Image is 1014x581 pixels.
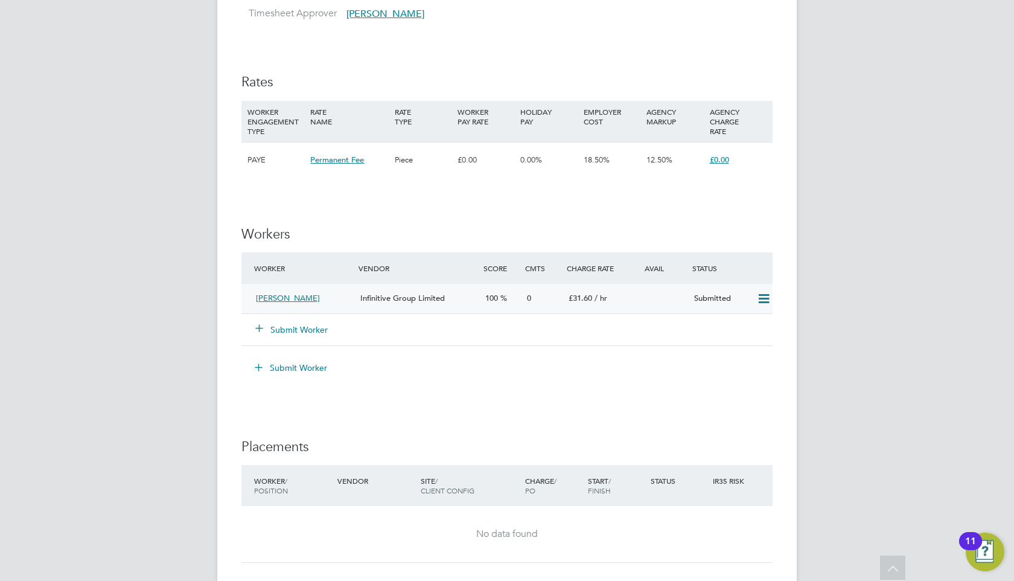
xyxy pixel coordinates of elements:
div: Score [480,257,522,279]
span: [PERSON_NAME] [256,293,320,303]
div: Charge [522,470,585,501]
div: RATE NAME [307,101,391,132]
button: Submit Worker [256,324,328,336]
button: Submit Worker [246,358,337,377]
button: Open Resource Center, 11 new notifications [966,533,1004,571]
span: / Client Config [421,476,474,495]
div: No data found [253,528,760,541]
span: 100 [485,293,498,303]
h3: Workers [241,226,773,243]
span: 12.50% [646,155,672,165]
div: AGENCY MARKUP [643,101,706,132]
div: EMPLOYER COST [581,101,643,132]
div: HOLIDAY PAY [517,101,580,132]
div: WORKER ENGAGEMENT TYPE [244,101,307,142]
span: / Position [254,476,288,495]
div: Vendor [356,257,480,279]
div: IR35 Risk [710,470,751,492]
div: RATE TYPE [392,101,454,132]
span: / hr [595,293,607,303]
div: PAYE [244,143,307,178]
div: Start [585,470,648,501]
div: Piece [392,143,454,178]
span: / PO [525,476,556,495]
span: £31.60 [569,293,592,303]
h3: Rates [241,74,773,91]
span: 0.00% [520,155,542,165]
span: £0.00 [710,155,729,165]
div: Status [648,470,710,492]
div: 11 [965,541,976,557]
span: Infinitive Group Limited [360,293,445,303]
div: Worker [251,257,356,279]
span: / Finish [588,476,611,495]
div: Submitted [689,289,752,309]
div: Status [689,257,773,279]
span: 18.50% [584,155,610,165]
span: Permanent Fee [310,155,364,165]
div: Site [418,470,522,501]
div: Worker [251,470,334,501]
div: WORKER PAY RATE [454,101,517,132]
span: [PERSON_NAME] [346,8,424,20]
label: Timesheet Approver [241,7,337,20]
h3: Placements [241,438,773,456]
span: 0 [527,293,531,303]
div: Avail [627,257,689,279]
div: Charge Rate [564,257,627,279]
div: Cmts [522,257,564,279]
div: AGENCY CHARGE RATE [707,101,770,142]
div: £0.00 [454,143,517,178]
div: Vendor [334,470,418,492]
